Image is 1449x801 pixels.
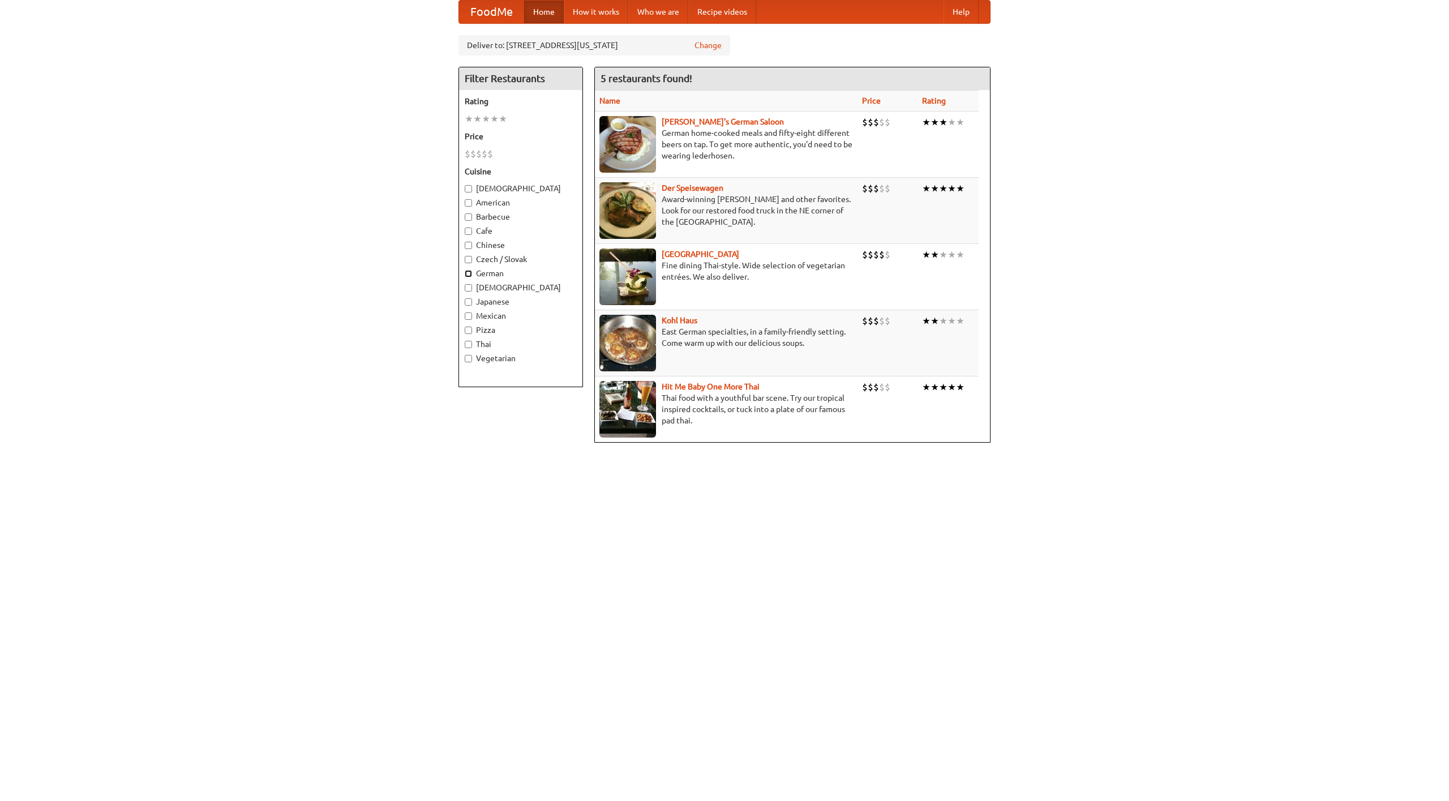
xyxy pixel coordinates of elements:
li: ★ [939,249,948,261]
img: babythai.jpg [599,381,656,438]
li: $ [879,182,885,195]
a: Hit Me Baby One More Thai [662,382,760,391]
a: How it works [564,1,628,23]
li: ★ [922,249,931,261]
input: Japanese [465,298,472,306]
div: Deliver to: [STREET_ADDRESS][US_STATE] [458,35,730,55]
li: ★ [956,116,964,128]
input: [DEMOGRAPHIC_DATA] [465,185,472,192]
label: Barbecue [465,211,577,222]
li: ★ [948,381,956,393]
li: ★ [948,249,956,261]
b: [GEOGRAPHIC_DATA] [662,250,739,259]
li: ★ [956,315,964,327]
p: Award-winning [PERSON_NAME] and other favorites. Look for our restored food truck in the NE corne... [599,194,853,228]
li: ★ [939,381,948,393]
li: $ [862,381,868,393]
label: Thai [465,339,577,350]
input: [DEMOGRAPHIC_DATA] [465,284,472,292]
label: Pizza [465,324,577,336]
li: ★ [956,182,964,195]
li: $ [885,249,890,261]
b: [PERSON_NAME]'s German Saloon [662,117,784,126]
li: ★ [948,182,956,195]
li: $ [862,315,868,327]
li: $ [482,148,487,160]
li: ★ [473,113,482,125]
input: Czech / Slovak [465,256,472,263]
h5: Price [465,131,577,142]
a: Change [695,40,722,51]
li: ★ [922,315,931,327]
li: $ [885,315,890,327]
a: Der Speisewagen [662,183,723,192]
li: ★ [482,113,490,125]
li: $ [873,381,879,393]
li: ★ [922,116,931,128]
ng-pluralize: 5 restaurants found! [601,73,692,84]
li: ★ [465,113,473,125]
li: $ [879,315,885,327]
li: $ [879,249,885,261]
input: Thai [465,341,472,348]
img: kohlhaus.jpg [599,315,656,371]
label: [DEMOGRAPHIC_DATA] [465,183,577,194]
li: $ [862,116,868,128]
p: German home-cooked meals and fifty-eight different beers on tap. To get more authentic, you'd nee... [599,127,853,161]
label: German [465,268,577,279]
li: ★ [939,182,948,195]
li: $ [873,116,879,128]
li: ★ [490,113,499,125]
label: Cafe [465,225,577,237]
p: Fine dining Thai-style. Wide selection of vegetarian entrées. We also deliver. [599,260,853,282]
input: German [465,270,472,277]
li: $ [868,182,873,195]
label: Vegetarian [465,353,577,364]
li: $ [885,182,890,195]
li: $ [885,116,890,128]
li: ★ [948,116,956,128]
li: ★ [931,182,939,195]
li: $ [465,148,470,160]
li: $ [885,381,890,393]
img: satay.jpg [599,249,656,305]
li: ★ [956,249,964,261]
a: Name [599,96,620,105]
li: $ [873,315,879,327]
li: $ [873,182,879,195]
input: Mexican [465,312,472,320]
li: ★ [922,381,931,393]
input: Barbecue [465,213,472,221]
label: Mexican [465,310,577,322]
a: FoodMe [459,1,524,23]
a: Help [944,1,979,23]
label: Japanese [465,296,577,307]
li: ★ [922,182,931,195]
li: $ [862,249,868,261]
label: Czech / Slovak [465,254,577,265]
a: Rating [922,96,946,105]
label: American [465,197,577,208]
label: Chinese [465,239,577,251]
a: Home [524,1,564,23]
li: $ [862,182,868,195]
h4: Filter Restaurants [459,67,582,90]
label: [DEMOGRAPHIC_DATA] [465,282,577,293]
li: $ [868,116,873,128]
li: ★ [931,315,939,327]
li: ★ [931,381,939,393]
input: Pizza [465,327,472,334]
li: ★ [931,249,939,261]
li: ★ [939,116,948,128]
a: Recipe videos [688,1,756,23]
li: $ [868,315,873,327]
li: $ [487,148,493,160]
li: $ [476,148,482,160]
p: East German specialties, in a family-friendly setting. Come warm up with our delicious soups. [599,326,853,349]
a: Price [862,96,881,105]
li: $ [868,381,873,393]
li: ★ [948,315,956,327]
li: $ [470,148,476,160]
li: ★ [931,116,939,128]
